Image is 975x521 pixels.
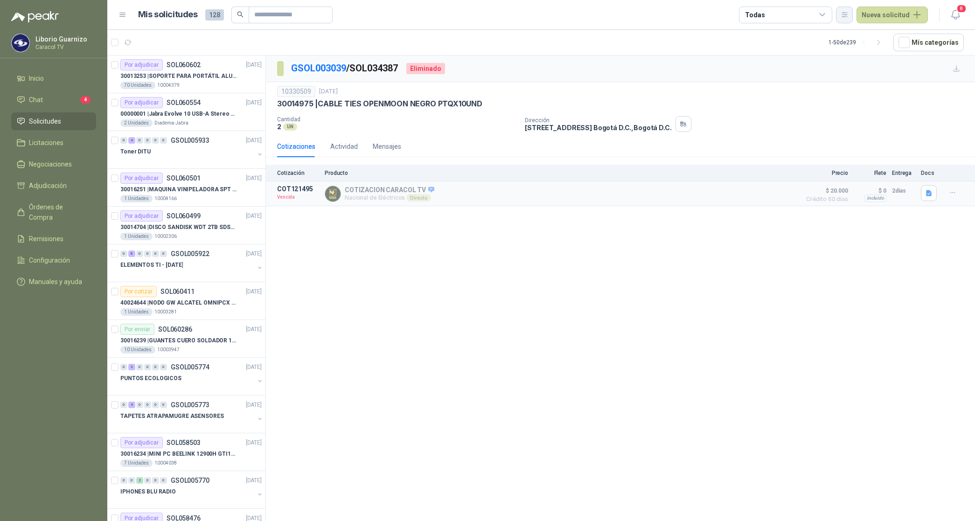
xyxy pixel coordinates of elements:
div: 0 [144,137,151,144]
div: Por cotizar [120,286,157,297]
a: Adjudicación [11,177,96,195]
a: Configuración [11,251,96,269]
span: Chat [29,95,43,105]
div: 10330509 [277,86,315,97]
div: 1 Unidades [120,195,153,202]
p: [DATE] [246,287,262,296]
div: 7 Unidades [120,459,153,467]
a: 0 6 0 0 0 0 GSOL005922[DATE] ELEMENTOS TI - [DATE] [120,248,264,278]
p: [STREET_ADDRESS] Bogotá D.C. , Bogotá D.C. [525,124,671,132]
p: SOL060411 [160,288,195,295]
p: GSOL005922 [171,250,209,257]
img: Company Logo [12,34,29,52]
a: 0 0 2 0 0 0 GSOL005770[DATE] IPHONES BLU RADIO [120,475,264,505]
a: Por cotizarSOL060411[DATE] 40024644 |NODO GW ALCATEL OMNIPCX ENTERPRISE SIP1 Unidades10003281 [107,282,265,320]
div: 0 [152,137,159,144]
span: 8 [956,4,967,13]
div: 1 Unidades [120,233,153,240]
div: 0 [120,137,127,144]
span: $ 20.000 [801,185,848,196]
p: 30016239 | GUANTES CUERO SOLDADOR 14 STEEL PRO SAFE(ADJUNTO FICHA TECNIC) [120,336,237,345]
div: Por adjudicar [120,210,163,222]
p: [DATE] [246,363,262,372]
p: [DATE] [246,98,262,107]
span: search [237,11,244,18]
button: 8 [947,7,964,23]
div: Mensajes [373,141,401,152]
div: 0 [160,364,167,370]
p: 00000001 | Jabra Evolve 10 USB-A Stereo HSC200 [120,110,237,118]
span: Manuales y ayuda [29,277,82,287]
div: Todas [745,10,765,20]
a: Chat4 [11,91,96,109]
p: [DATE] [246,61,262,69]
a: Remisiones [11,230,96,248]
div: 4 [128,137,135,144]
div: 0 [136,250,143,257]
span: 4 [80,96,91,104]
div: Incluido [864,195,886,202]
p: 2 días [892,185,915,196]
div: Por enviar [120,324,154,335]
div: 0 [152,250,159,257]
p: 10003947 [157,346,180,354]
a: 0 4 0 0 0 0 GSOL005773[DATE] TAPETES ATRAPAMUGRE ASENSORES [120,399,264,429]
p: 30013253 | SOPORTE PARA PORTÁTIL ALUMINIO PLEGABLE VTA [120,72,237,81]
img: Company Logo [325,186,341,201]
a: Por adjudicarSOL060602[DATE] 30013253 |SOPORTE PARA PORTÁTIL ALUMINIO PLEGABLE VTA70 Unidades1000... [107,56,265,93]
div: 0 [120,477,127,484]
span: 128 [205,9,224,21]
p: Docs [921,170,940,176]
p: GSOL005773 [171,402,209,408]
p: Toner DITU [120,147,151,156]
a: 0 3 0 0 0 0 GSOL005774[DATE] PUNTOS ECOLOGICOS [120,361,264,391]
p: 10002306 [154,233,177,240]
div: 0 [160,477,167,484]
p: 40024644 | NODO GW ALCATEL OMNIPCX ENTERPRISE SIP [120,299,237,307]
p: Nacional de Eléctricos [345,194,434,201]
h1: Mis solicitudes [138,8,198,21]
div: 6 [128,250,135,257]
p: Cantidad [277,116,517,123]
div: 1 Unidades [120,308,153,316]
p: COT121495 [277,185,319,193]
span: Inicio [29,73,44,83]
a: GSOL003039 [291,63,346,74]
p: 10004166 [154,195,177,202]
div: 0 [120,250,127,257]
img: Logo peakr [11,11,59,22]
a: Manuales y ayuda [11,273,96,291]
div: 2 Unidades [120,119,153,127]
a: Solicitudes [11,112,96,130]
div: 1 - 50 de 239 [829,35,886,50]
p: [DATE] [246,174,262,183]
p: 30016234 | MINI PC BEELINK 12900H GTI12 I9 [120,450,237,458]
div: 4 [128,402,135,408]
p: Cotización [277,170,319,176]
p: 10004379 [157,82,180,89]
p: Dirección [525,117,671,124]
span: Solicitudes [29,116,61,126]
p: SOL060501 [167,175,201,181]
div: Por adjudicar [120,59,163,70]
button: Mís categorías [893,34,964,51]
p: GSOL005770 [171,477,209,484]
p: 30016251 | MAQUINA VINIPELADORA SPT M 10 – 50 [120,185,237,194]
p: 10004038 [154,459,177,467]
p: ELEMENTOS TI - [DATE] [120,261,183,270]
div: Directo [406,194,431,201]
p: [DATE] [246,401,262,410]
div: Por adjudicar [120,97,163,108]
div: 3 [128,364,135,370]
div: 0 [120,364,127,370]
p: Caracol TV [35,44,94,50]
div: 0 [160,137,167,144]
div: 10 Unidades [120,346,155,354]
span: Remisiones [29,234,63,244]
a: Licitaciones [11,134,96,152]
p: SOL060499 [167,213,201,219]
div: 0 [160,250,167,257]
p: 30014704 | DISCO SANDISK WDT 2TB SDSSDE61-2T00-G25 [120,223,237,232]
span: Órdenes de Compra [29,202,87,222]
p: SOL060602 [167,62,201,68]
